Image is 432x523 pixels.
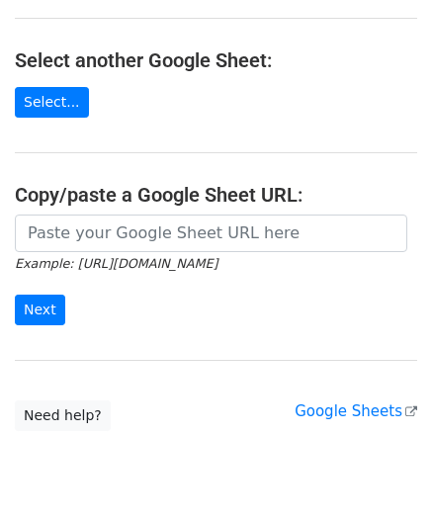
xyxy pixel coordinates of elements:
[295,402,417,420] a: Google Sheets
[15,295,65,325] input: Next
[15,87,89,118] a: Select...
[15,48,417,72] h4: Select another Google Sheet:
[15,400,111,431] a: Need help?
[15,183,417,207] h4: Copy/paste a Google Sheet URL:
[15,215,407,252] input: Paste your Google Sheet URL here
[15,256,217,271] small: Example: [URL][DOMAIN_NAME]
